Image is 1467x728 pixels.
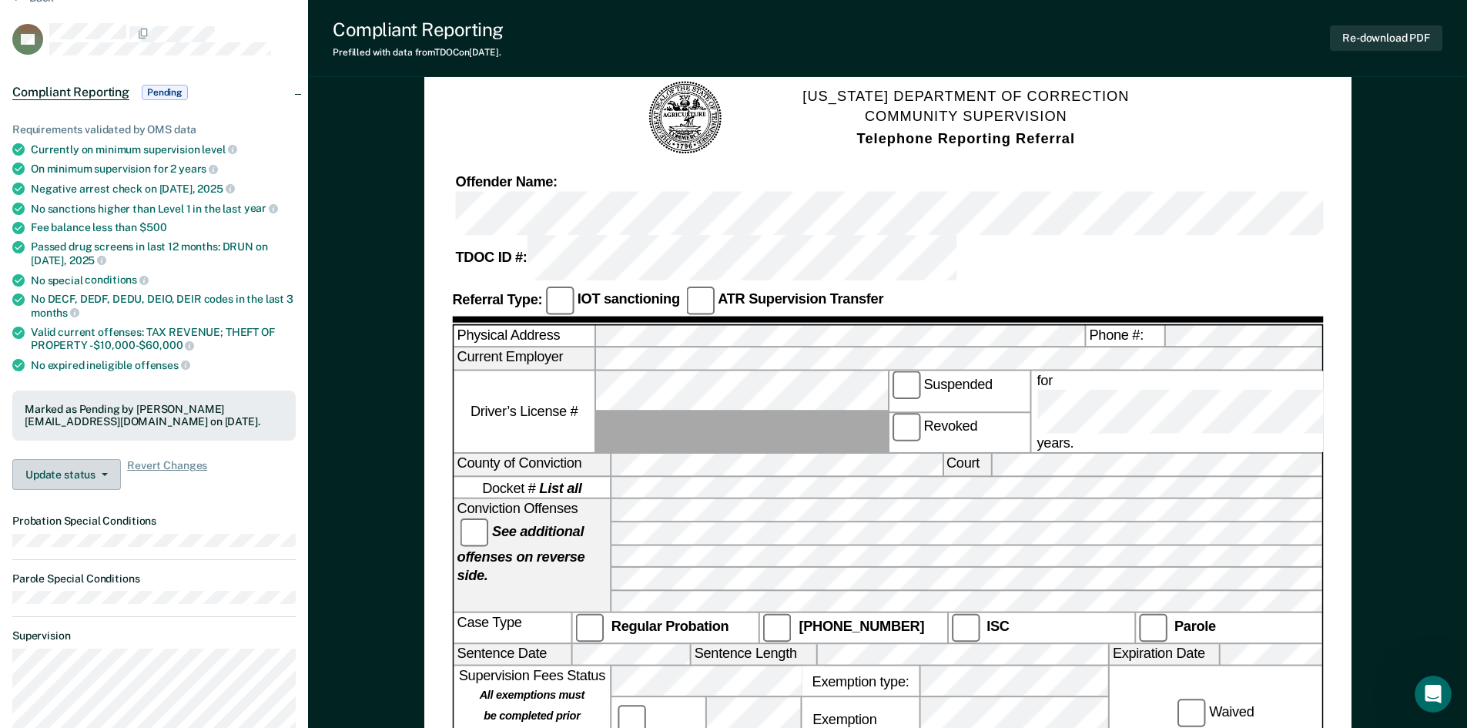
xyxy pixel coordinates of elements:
label: Suspended [889,371,1029,411]
div: Requirements validated by OMS data [12,123,296,136]
strong: TDOC ID #: [455,250,527,265]
div: Prefilled with data from TDOC on [DATE] . [333,47,504,58]
input: ISC [951,614,980,642]
label: Revoked [889,413,1029,453]
div: No sanctions higher than Level 1 in the last [31,202,296,216]
h1: [US_STATE] DEPARTMENT OF CORRECTION COMMUNITY SUPERVISION [802,86,1129,149]
span: $500 [139,221,166,233]
strong: Regular Probation [611,619,728,635]
span: Compliant Reporting [12,85,129,100]
label: Exemption type: [802,666,919,696]
input: Parole [1138,614,1167,642]
label: Physical Address [454,325,594,347]
label: Phone #: [1086,325,1164,347]
img: TN Seal [646,79,724,157]
div: Negative arrest check on [DATE], [31,182,296,196]
strong: Offender Name: [455,174,557,190]
div: On minimum supervision for 2 [31,162,296,176]
input: Suspended [892,371,920,400]
label: Court [943,455,990,476]
div: Marked as Pending by [PERSON_NAME][EMAIL_ADDRESS][DOMAIN_NAME] on [DATE]. [25,403,283,429]
label: Expiration Date [1109,644,1218,666]
span: months [31,307,79,319]
div: Conviction Offenses [454,500,610,612]
div: Valid current offenses: TAX REVENUE; THEFT OF PROPERTY - [31,326,296,352]
span: years [179,163,218,175]
div: Fee balance less than [31,221,296,234]
input: Revoked [892,413,920,441]
label: County of Conviction [454,455,610,476]
label: Current Employer [454,348,594,370]
span: 2025 [69,254,106,267]
label: Waived [1174,699,1257,728]
input: for years. [1037,390,1465,434]
input: [PHONE_NUMBER] [763,614,792,642]
div: No DECF, DEDF, DEDU, DEIO, DEIR codes in the last 3 [31,293,296,319]
dt: Supervision [12,629,296,642]
strong: List all [539,480,581,495]
div: Currently on minimum supervision [31,143,296,156]
input: ATR Supervision Transfer [685,286,714,314]
strong: ISC [986,619,1009,635]
div: Compliant Reporting [333,18,504,41]
input: Waived [1177,699,1205,728]
dt: Probation Special Conditions [12,515,296,528]
input: Regular Probation [575,614,604,642]
strong: IOT sanctioning [577,291,679,307]
span: Revert Changes [127,459,207,490]
input: IOT sanctioning [545,286,574,314]
span: $10,000-$60,000 [93,339,194,351]
input: See additional offenses on reverse side. [460,518,488,547]
strong: See additional offenses on reverse side. [457,524,584,582]
dt: Parole Special Conditions [12,572,296,585]
span: Pending [142,85,188,100]
span: year [244,202,278,214]
strong: [PHONE_NUMBER] [799,619,924,635]
div: No expired ineligible [31,358,296,372]
strong: Referral Type: [452,291,542,307]
button: Update status [12,459,121,490]
strong: ATR Supervision Transfer [718,291,883,307]
span: Docket # [482,478,581,497]
span: offenses [135,359,190,371]
div: Passed drug screens in last 12 months: DRUN on [DATE], [31,240,296,267]
label: Sentence Length [691,644,816,666]
button: Re-download PDF [1330,25,1442,51]
strong: Telephone Reporting Referral [856,130,1074,146]
span: level [202,143,236,156]
div: No special [31,273,296,287]
strong: Parole [1174,619,1216,635]
label: Driver’s License # [454,371,594,453]
span: conditions [85,273,148,286]
iframe: Intercom live chat [1415,676,1452,713]
span: 2025 [197,183,234,195]
label: Sentence Date [454,644,571,666]
div: Case Type [454,614,571,642]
